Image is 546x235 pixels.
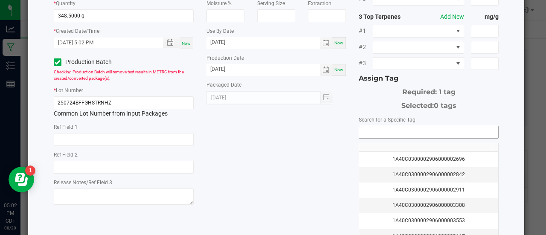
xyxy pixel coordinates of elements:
iframe: Resource center unread badge [25,165,35,176]
span: Now [182,41,191,46]
div: 1A40C0300002906000002911 [364,186,493,194]
span: Toggle calendar [320,37,333,49]
input: NO DATA FOUND [359,126,498,138]
span: NO DATA FOUND [373,57,464,70]
strong: 3 Top Terpenes [359,12,415,21]
iframe: Resource center [9,167,34,192]
div: Common Lot Number from Input Packages [54,96,194,118]
span: NO DATA FOUND [373,25,464,38]
span: Toggle calendar [320,64,333,76]
span: #3 [359,59,373,68]
strong: mg/g [471,12,499,21]
label: Search for a Specific Tag [359,116,415,124]
label: Ref Field 1 [54,123,78,131]
label: Lot Number [56,87,83,94]
label: Production Date [206,54,244,62]
div: 1A40C0300002906000002842 [364,171,493,179]
div: Required: 1 tag [359,84,499,97]
div: 1A40C0300002906000003553 [364,217,493,225]
span: 0 tags [434,102,456,110]
span: Toggle popup [163,38,180,48]
span: #2 [359,43,373,52]
input: Created Datetime [54,38,154,48]
span: Now [334,41,343,45]
label: Release Notes/Ref Field 3 [54,179,112,186]
input: Date [206,37,320,48]
div: Assign Tag [359,73,499,84]
span: #1 [359,26,373,35]
label: Created Date/Time [56,27,99,35]
div: 1A40C0300002906000003308 [364,201,493,209]
label: Use By Date [206,27,234,35]
label: Packaged Date [206,81,241,89]
input: Date [206,64,320,75]
div: Selected: [359,97,499,111]
span: Now [334,67,343,72]
div: 1A40C0300002906000002696 [364,155,493,163]
label: Ref Field 2 [54,151,78,159]
span: Checking Production Batch will remove test results in METRC from the created/converted package(s). [54,70,184,81]
button: Add New [440,12,464,21]
label: Production Batch [54,58,117,67]
span: NO DATA FOUND [373,41,464,54]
